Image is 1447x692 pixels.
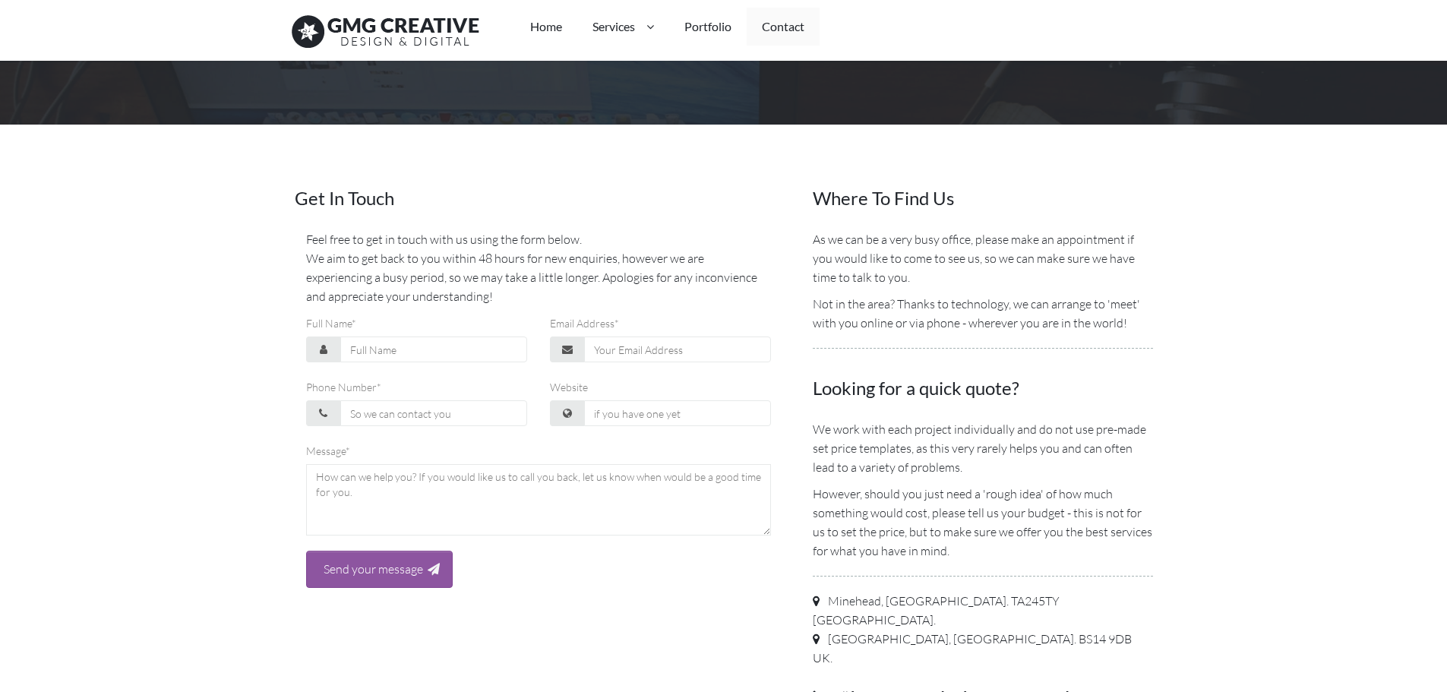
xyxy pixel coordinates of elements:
a: Portfolio [669,8,747,46]
p: Not in the area? Thanks to technology, we can arrange to 'meet' with you online or via phone - wh... [813,295,1153,333]
a: Services [577,8,669,46]
a: Home [515,8,577,46]
label: Website [550,378,588,397]
span: Get In Touch [295,189,394,207]
span: Looking for a quick quote? [813,379,1019,397]
input: Send your message [319,559,428,580]
label: Full Name* [306,314,356,333]
img: Give Me Gimmicks logo [291,8,481,53]
p: We work with each project individually and do not use pre-made set price templates, as this very ... [813,420,1153,477]
input: Your Email Address [584,337,771,362]
a: Contact [747,8,820,46]
p: Feel free to get in touch with us using the form below. We aim to get back to you within 48 hours... [306,230,772,306]
label: Message* [306,441,350,460]
span: Where To Find Us [813,189,954,207]
p: As we can be a very busy office, please make an appointment if you would like to come to see us, ... [813,230,1153,287]
input: Full Name [340,337,527,362]
input: So we can contact you [340,400,527,426]
label: Email Address* [550,314,619,333]
input: if you have one yet [584,400,771,426]
p: However, should you just need a 'rough idea' of how much something would cost, please tell us you... [813,485,1153,561]
label: Phone Number* [306,378,381,397]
